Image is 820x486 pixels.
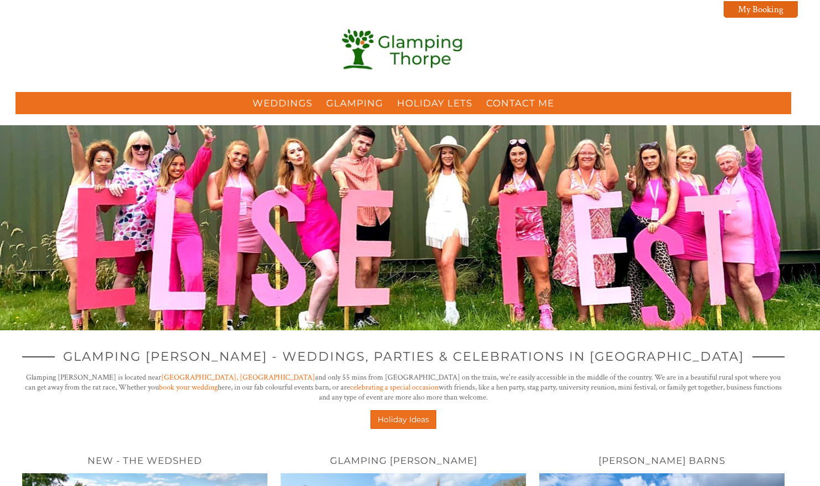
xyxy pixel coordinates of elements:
[161,372,315,382] a: [GEOGRAPHIC_DATA], [GEOGRAPHIC_DATA]
[350,382,439,392] a: celebrating a special occasion
[22,455,267,466] h2: NEW - The Wedshed
[281,455,526,466] h2: Glamping [PERSON_NAME]
[22,372,785,402] p: Glamping [PERSON_NAME] is located near and only 55 mins from [GEOGRAPHIC_DATA] on the train, we'r...
[539,455,785,466] h2: [PERSON_NAME] Barns
[55,349,752,364] span: Glamping [PERSON_NAME] - Weddings, Parties & Celebrations in [GEOGRAPHIC_DATA]
[397,98,472,109] a: Holiday Lets
[334,23,473,78] img: Glamping Thorpe
[326,98,383,109] a: Glamping
[159,382,218,392] a: book your wedding
[252,98,312,109] a: Weddings
[724,1,798,18] a: My Booking
[370,410,436,429] a: Holiday Ideas
[486,98,554,109] a: Contact Me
